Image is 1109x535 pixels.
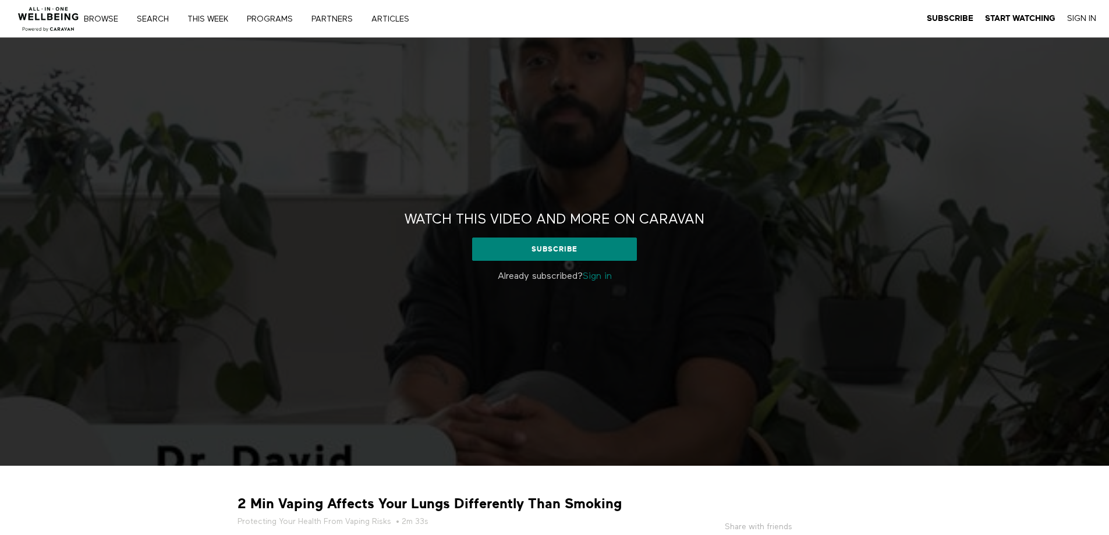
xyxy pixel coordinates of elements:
[583,272,612,281] a: Sign in
[238,495,622,513] strong: 2 Min Vaping Affects Your Lungs Differently Than Smoking
[1067,13,1096,24] a: Sign In
[367,15,421,23] a: ARTICLES
[927,14,973,23] strong: Subscribe
[183,15,240,23] a: THIS WEEK
[80,15,130,23] a: Browse
[92,13,433,24] nav: Primary
[927,13,973,24] a: Subscribe
[985,14,1055,23] strong: Start Watching
[405,211,704,229] h2: Watch this video and more on CARAVAN
[238,516,628,527] h5: • 2m 33s
[238,516,391,527] a: Protecting Your Health From Vaping Risks
[243,15,305,23] a: PROGRAMS
[472,238,637,261] a: Subscribe
[307,15,365,23] a: PARTNERS
[985,13,1055,24] a: Start Watching
[133,15,181,23] a: Search
[383,270,727,284] p: Already subscribed?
